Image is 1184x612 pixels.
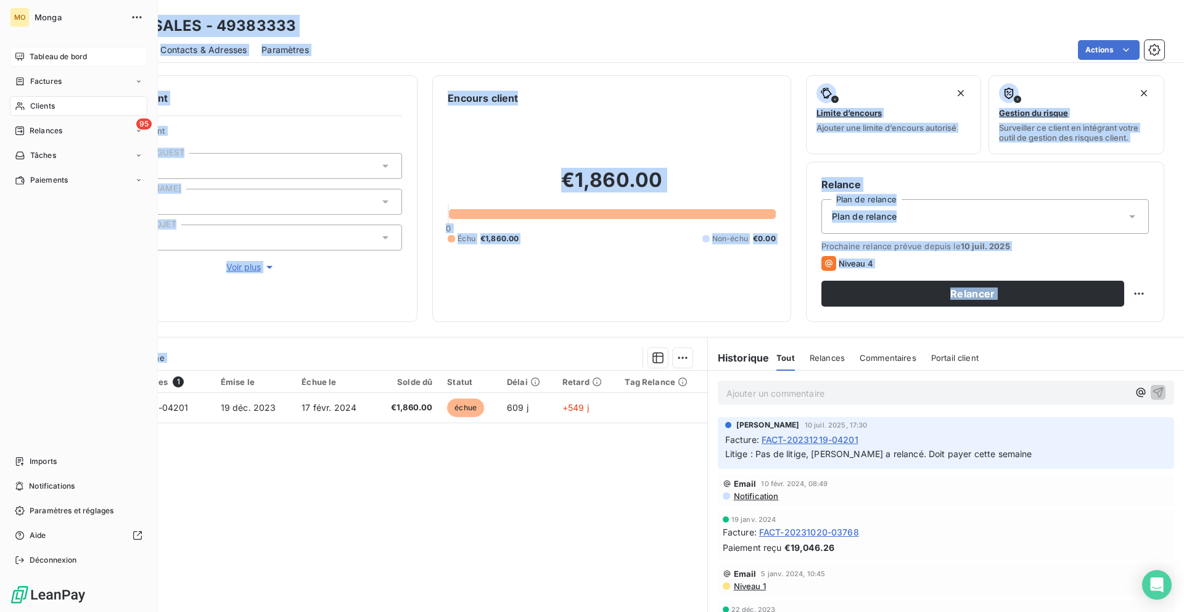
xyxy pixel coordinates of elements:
span: €1,860.00 [480,233,519,244]
span: €19,046.26 [784,541,835,554]
span: Commentaires [860,353,916,363]
span: FACT-20231020-03768 [759,526,859,539]
button: Limite d’encoursAjouter une limite d’encours autorisé [806,75,982,154]
span: +549 j [562,402,589,413]
a: Factures [10,72,147,91]
span: Tout [776,353,795,363]
h2: €1,860.00 [448,168,775,205]
div: MO [10,7,30,27]
span: Facture : [725,433,759,446]
span: Voir plus [226,261,276,273]
span: Surveiller ce client en intégrant votre outil de gestion des risques client. [999,123,1154,143]
span: 5 janv. 2024, 10:45 [761,570,825,577]
button: Voir plus [99,260,402,274]
div: Tag Relance [625,377,699,387]
button: Gestion du risqueSurveiller ce client en intégrant votre outil de gestion des risques client. [989,75,1164,154]
button: Actions [1078,40,1140,60]
span: Email [734,479,757,489]
span: Paramètres [261,44,309,56]
a: 95Relances [10,121,147,141]
span: Déconnexion [30,555,77,566]
span: Relances [810,353,845,363]
span: 95 [136,118,152,130]
div: Émise le [221,377,287,387]
span: Plan de relance [832,210,897,223]
span: Échu [458,233,475,244]
span: [PERSON_NAME] [736,420,800,431]
span: €1,860.00 [382,402,433,414]
span: 10 juil. 2025, 17:30 [805,421,868,429]
span: Tableau de bord [30,51,87,62]
a: Paramètres et réglages [10,501,147,521]
span: Tâches [30,150,56,161]
span: Gestion du risque [999,108,1068,118]
span: 19 déc. 2023 [221,402,276,413]
span: Clients [30,101,55,112]
span: Imports [30,456,57,467]
a: Imports [10,452,147,471]
div: Open Intercom Messenger [1142,570,1172,600]
span: Notifications [29,481,75,492]
span: Non-échu [712,233,748,244]
span: FACT-20231219-04201 [762,433,858,446]
span: 1 [173,376,184,387]
div: Statut [447,377,492,387]
h6: Relance [821,177,1149,192]
span: 0 [446,223,451,233]
div: Échue le [302,377,368,387]
span: Facture : [723,526,757,539]
h6: Historique [708,350,770,365]
span: Email [734,569,757,579]
h6: Encours client [448,91,518,105]
span: €0.00 [753,233,776,244]
span: échue [447,399,484,417]
button: Relancer [821,281,1124,307]
span: Limite d’encours [816,108,882,118]
span: 10 juil. 2025 [961,241,1010,251]
span: Litige : Pas de litige, [PERSON_NAME] a relancé. Doit payer cette semaine [725,449,1032,459]
span: Paramètres et réglages [30,505,113,516]
span: Factures [30,76,62,87]
span: Aide [30,530,46,541]
span: Prochaine relance prévue depuis le [821,241,1149,251]
h6: Informations client [75,91,402,105]
span: Relances [30,125,62,136]
span: Notification [733,491,779,501]
div: Retard [562,377,610,387]
span: Paiements [30,175,68,186]
div: Solde dû [382,377,433,387]
a: Tâches [10,146,147,165]
a: Paiements [10,170,147,190]
span: Propriétés Client [99,126,402,143]
span: Monga [35,12,123,22]
h3: VELA SALES - 49383333 [109,15,296,37]
span: 19 janv. 2024 [731,516,776,523]
span: Niveau 1 [733,581,766,591]
a: Aide [10,526,147,545]
span: Portail client [931,353,979,363]
a: Clients [10,96,147,116]
span: Ajouter une limite d’encours autorisé [816,123,956,133]
span: Paiement reçu [723,541,782,554]
span: 17 févr. 2024 [302,402,356,413]
span: Contacts & Adresses [160,44,247,56]
a: Tableau de bord [10,47,147,67]
img: Logo LeanPay [10,585,86,605]
span: 609 j [507,402,528,413]
div: Délai [507,377,548,387]
span: Niveau 4 [839,258,873,268]
span: 10 févr. 2024, 08:49 [761,480,828,487]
